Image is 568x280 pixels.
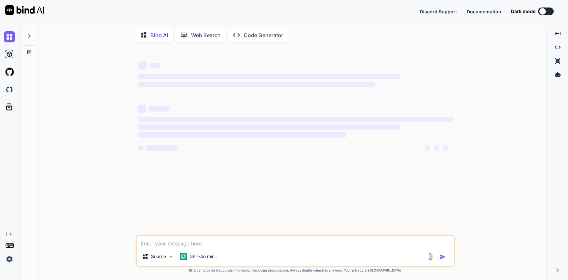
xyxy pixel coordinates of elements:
span: ‌ [149,106,170,111]
img: GPT-4o mini [180,253,187,260]
span: ‌ [443,145,448,151]
img: chat [4,31,15,42]
img: Pick Models [168,254,173,259]
p: GPT-4o min.. [189,253,217,260]
span: ‌ [434,145,439,151]
img: githubLight [4,66,15,78]
img: Bind AI [5,5,44,15]
span: ‌ [425,145,430,151]
p: Bind AI [150,31,168,39]
p: Bind can provide inaccurate information, including about people. Always double-check its answers.... [136,268,455,273]
span: ‌ [138,105,146,113]
span: Discord Support [420,9,457,14]
span: ‌ [138,145,144,151]
button: Discord Support [420,8,457,15]
button: Documentation [467,8,501,15]
span: ‌ [138,61,147,70]
p: Code Generator [244,31,283,39]
img: ai-studio [4,49,15,60]
img: attachment [427,253,434,260]
p: Web Search [191,31,221,39]
span: ‌ [138,117,453,122]
span: ‌ [138,74,400,79]
span: Dark mode [511,8,535,15]
img: icon [439,254,446,260]
span: ‌ [150,63,160,68]
span: ‌ [138,132,346,138]
p: Source [151,253,166,260]
img: settings [4,254,15,265]
span: Documentation [467,9,501,14]
span: ‌ [146,145,177,151]
span: ‌ [138,125,400,130]
img: darkCloudIdeIcon [4,84,15,95]
span: ‌ [138,82,375,87]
